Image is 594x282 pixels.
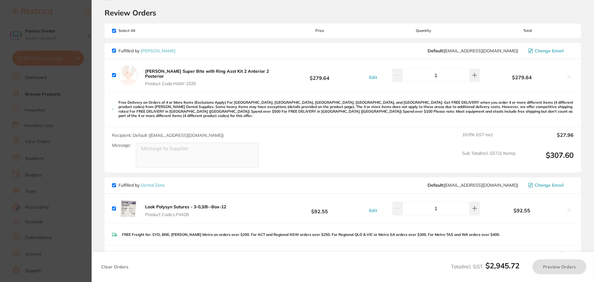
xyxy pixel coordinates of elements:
[118,183,165,188] p: Fulfilled by
[520,251,574,264] output: $9.26
[520,132,574,146] output: $27.96
[532,259,586,274] button: Preview Orders
[112,251,224,257] span: Recipient: Default ( [EMAIL_ADDRESS][DOMAIN_NAME] )
[145,212,226,217] span: Product Code: LP442B
[112,28,174,33] span: Select All
[141,48,175,54] a: [PERSON_NAME]
[535,183,564,188] span: Change Email
[428,48,518,53] span: save@adamdental.com.au
[118,199,138,219] img: cHppcW9qcQ
[481,75,562,80] b: $279.64
[462,151,515,168] span: Sub Total Incl. GST ( 1 Items)
[145,81,272,86] span: Product Code: HAW-1020
[520,151,574,168] output: $307.60
[118,48,175,53] p: Fulfilled by
[118,65,138,85] img: empty.jpg
[273,203,366,214] b: $92.55
[112,143,131,148] label: Message:
[366,28,481,33] span: Quantity
[526,182,574,188] button: Change Email
[273,69,366,81] b: $279.64
[145,204,226,210] b: Look Polysyn Sutures - 3-0,3/8--Box-12
[143,204,228,217] button: Look Polysyn Sutures - 3-0,3/8--Box-12 Product Code:LP442B
[141,182,165,188] a: Dental Zone
[428,182,443,188] b: Default
[112,132,224,138] span: Recipient: Default ( [EMAIL_ADDRESS][DOMAIN_NAME] )
[535,48,564,53] span: Change Email
[481,208,562,213] b: $92.55
[118,100,574,118] p: Free Delivery on Orders of 4 or More Items (Exclusions Apply) For [GEOGRAPHIC_DATA], [GEOGRAPHIC_...
[99,259,130,274] button: Clear Orders
[481,28,574,33] span: Total
[367,75,379,80] button: Edit
[143,68,273,86] button: [PERSON_NAME] Super Bite with Ring Asst Kit 2 Anterior 2 Posterior Product Code:HAW-1020
[428,183,518,188] span: hello@dentalzone.com.au
[367,208,379,213] button: Edit
[451,263,519,270] span: Total Incl. GST
[526,48,574,54] button: Change Email
[428,48,443,54] b: Default
[462,251,515,264] span: 10.0 % GST Incl.
[122,232,500,237] p: FREE Freight for: SYD, BNE, [PERSON_NAME] Metro on orders over $200. For ACT and Regional NSW ord...
[462,132,515,146] span: 10.0 % GST Incl.
[485,261,519,270] b: $2,945.72
[105,8,581,17] h2: Review Orders
[273,28,366,33] span: Price
[145,68,269,79] b: [PERSON_NAME] Super Bite with Ring Asst Kit 2 Anterior 2 Posterior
